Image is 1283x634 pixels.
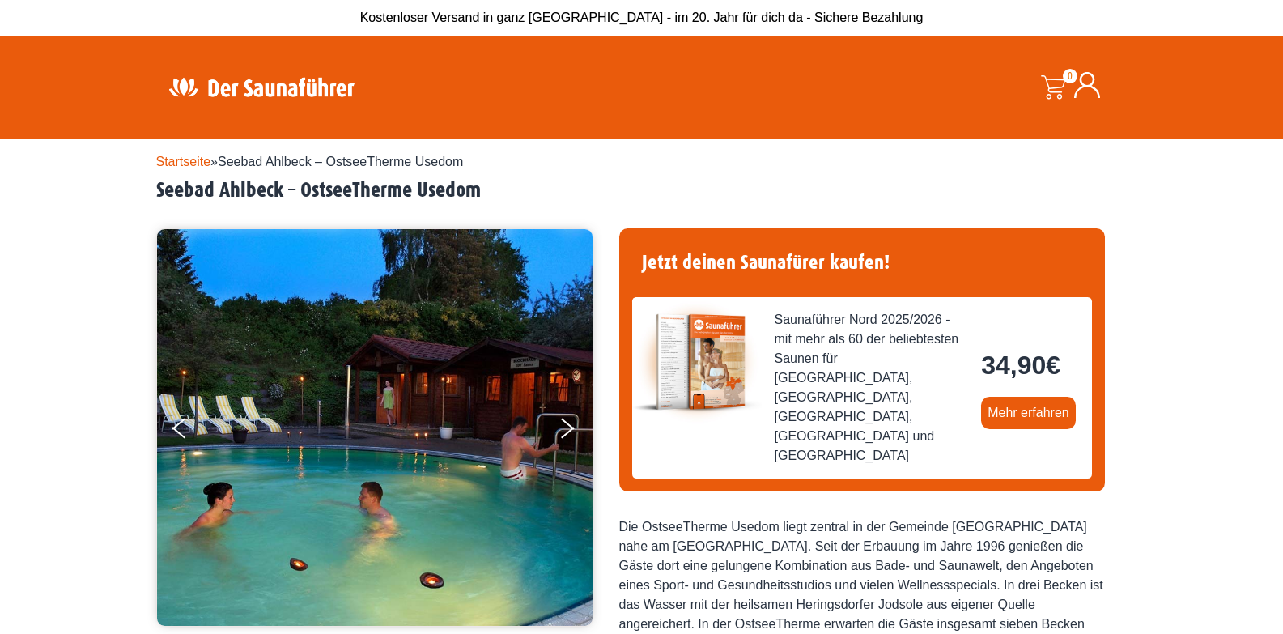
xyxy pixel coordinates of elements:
[632,241,1092,284] h4: Jetzt deinen Saunafürer kaufen!
[558,411,598,452] button: Next
[156,155,211,168] a: Startseite
[1063,69,1077,83] span: 0
[981,397,1076,429] a: Mehr erfahren
[1046,351,1060,380] span: €
[981,351,1060,380] bdi: 34,90
[360,11,924,24] span: Kostenloser Versand in ganz [GEOGRAPHIC_DATA] - im 20. Jahr für dich da - Sichere Bezahlung
[156,178,1128,203] h2: Seebad Ahlbeck – OstseeTherme Usedom
[156,155,464,168] span: »
[172,411,213,452] button: Previous
[632,297,762,427] img: der-saunafuehrer-2025-nord.jpg
[775,310,969,466] span: Saunaführer Nord 2025/2026 - mit mehr als 60 der beliebtesten Saunen für [GEOGRAPHIC_DATA], [GEOG...
[218,155,463,168] span: Seebad Ahlbeck – OstseeTherme Usedom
